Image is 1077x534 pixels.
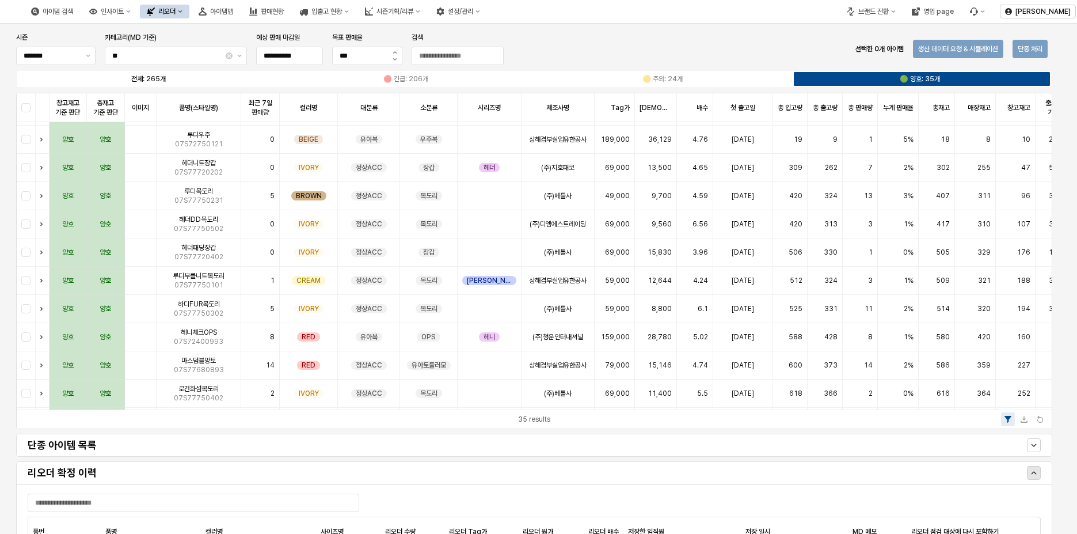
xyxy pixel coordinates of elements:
[1027,466,1041,480] button: Hide
[546,103,569,112] span: 제조사명
[174,168,223,177] span: 07S77720202
[936,191,950,200] span: 407
[529,276,587,285] span: 상해겸부실업유한공사
[174,252,223,262] span: 07S77720402
[692,135,708,144] span: 4.76
[936,248,950,257] span: 505
[179,215,218,224] span: 헤더DD목도리
[789,191,802,200] span: 420
[270,248,275,257] span: 0
[266,361,275,370] span: 14
[903,248,914,257] span: 0%
[883,103,914,112] span: 누계 판매율
[648,163,672,172] span: 13,500
[356,361,382,370] span: 정상ACC
[732,361,754,370] span: [DATE]
[605,219,630,229] span: 69,000
[300,103,317,112] span: 컬러명
[24,5,80,18] div: 아이템 검색
[270,219,275,229] span: 0
[1049,276,1063,285] span: 31일
[601,332,630,342] span: 159,000
[179,103,218,112] span: 품명(스타일명)
[178,300,220,309] span: 하디FUR목도리
[855,45,904,53] strong: 선택한 0개 아이템
[62,361,74,370] span: 양호
[937,219,950,229] span: 417
[840,5,903,18] button: 브랜드 전환
[467,276,512,285] span: [PERSON_NAME]
[132,103,149,112] span: 이미지
[544,191,572,200] span: (주)베틀사
[210,7,233,16] div: 아이템맵
[652,191,672,200] span: 9,700
[732,191,754,200] span: [DATE]
[541,163,574,172] span: (주)지호패코
[1007,103,1030,112] span: 창고재고
[868,219,873,229] span: 3
[936,361,950,370] span: 586
[824,332,838,342] span: 428
[824,191,838,200] span: 324
[848,103,873,112] span: 총 판매량
[529,135,587,144] span: 상해겸부실업유한공사
[270,332,275,342] span: 8
[858,7,889,16] div: 브랜드 전환
[1021,163,1030,172] span: 47
[360,135,378,144] span: 유아복
[383,75,428,83] div: 🔴 긴급: 206개
[605,276,630,285] span: 59,000
[789,163,802,172] span: 309
[1017,412,1031,426] button: Download
[1049,304,1064,313] span: 38일
[311,7,342,16] div: 입출고 현황
[423,248,435,257] span: 장갑
[544,304,572,313] span: (주)베틀사
[420,191,437,200] span: 목도리
[226,52,233,59] button: Clear
[913,40,1003,58] button: 생산 데이터 요청 & 시뮬레이션
[192,5,240,18] div: 아이템맵
[412,33,423,41] span: 검색
[356,219,382,229] span: 정상ACC
[36,408,51,435] div: Expand row
[730,103,755,112] span: 첫 출고일
[36,351,51,379] div: Expand row
[905,5,961,18] div: 영업 page
[356,304,382,313] span: 정상ACC
[174,196,223,205] span: 07S77750231
[296,276,321,285] span: CREAM
[1013,40,1048,58] button: 단종 처리
[131,75,166,83] div: 전체: 265개
[648,248,672,257] span: 15,830
[36,126,51,153] div: Expand row
[100,276,111,285] span: 양호
[270,135,275,144] span: 0
[387,56,402,65] button: 목표 판매율 감소
[693,332,708,342] span: 5.02
[36,267,51,294] div: Expand row
[36,380,51,407] div: Expand row
[601,135,630,144] span: 189,000
[387,47,402,56] button: 목표 판매율 증가
[181,158,216,168] span: 헤더니트장갑
[174,309,223,318] span: 07S77750302
[420,103,437,112] span: 소분류
[1027,438,1041,452] button: Show
[293,5,356,18] div: 입출고 현황
[62,276,74,285] span: 양호
[356,248,382,257] span: 정상ACC
[605,163,630,172] span: 69,000
[302,361,315,370] span: RED
[640,103,672,112] span: [DEMOGRAPHIC_DATA]
[611,103,630,112] span: Tag가
[692,248,708,257] span: 3.96
[82,5,138,18] button: 인사이트
[181,243,216,252] span: 헤더패딩장갑
[420,219,437,229] span: 목도리
[652,219,672,229] span: 9,560
[360,103,378,112] span: 대분류
[732,163,754,172] span: [DATE]
[732,248,754,257] span: [DATE]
